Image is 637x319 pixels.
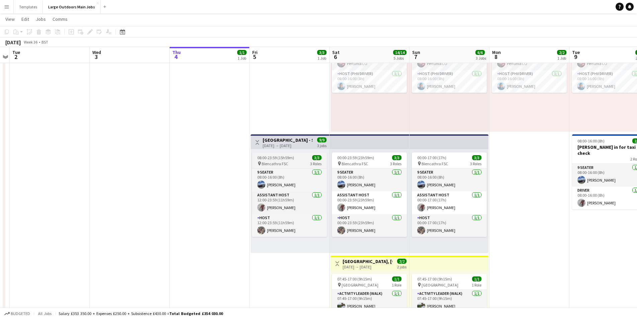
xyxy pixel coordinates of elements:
app-card-role: Assistant Host1/100:00-23:59 (23h59m)[PERSON_NAME] [332,191,407,214]
app-job-card: 07:45-17:00 (9h15m)1/1 [GEOGRAPHIC_DATA]1 RoleActivity Leader (Walk)1/107:45-17:00 (9h15m)[PERSON... [412,274,487,313]
span: 1/1 [472,276,481,281]
span: 9 [571,53,580,61]
span: 7 [411,53,420,61]
span: Blencathra FSC [422,161,448,166]
span: 1/1 [237,50,247,55]
span: Total Budgeted £354 030.00 [169,311,223,316]
div: [DATE] → [DATE] [343,264,392,269]
a: Jobs [33,15,49,23]
span: Sun [412,49,420,55]
span: 2/2 [397,259,406,264]
span: 08:00-16:00 (8h) [577,138,605,143]
app-card-role: Host (PHV Driver)1/108:00-16:00 (8h)[PERSON_NAME] [332,70,407,93]
h3: [GEOGRAPHIC_DATA], [GEOGRAPHIC_DATA], Sharp Edge. [343,258,392,264]
span: Blencathra FSC [342,161,368,166]
span: All jobs [37,311,53,316]
span: 00:00-17:00 (17h) [417,155,446,160]
span: 00:00-23:59 (23h59m) [337,155,374,160]
span: Budgeted [11,311,30,316]
span: 6 [331,53,340,61]
span: 07:45-17:00 (9h15m) [417,276,452,281]
div: 1 Job [317,56,326,61]
a: View [3,15,17,23]
span: Edit [21,16,29,22]
span: 14/14 [393,50,406,55]
app-card-role: 9 Seater1/108:00-16:00 (8h)[PERSON_NAME] [252,169,327,191]
app-job-card: 07:45-17:00 (9h15m)1/1 [GEOGRAPHIC_DATA]1 RoleActivity Leader (Walk)1/107:45-17:00 (9h15m)[PERSON... [332,274,407,313]
span: View [5,16,15,22]
h3: [GEOGRAPHIC_DATA] - Striding Edge & Sharp Edge / Scafell Pike Challenge Weekend / Wild Swim - [GE... [263,137,312,143]
div: [DATE] → [DATE] [263,143,312,148]
span: Mon [492,49,501,55]
span: Thu [172,49,181,55]
div: 2 jobs [397,264,406,269]
div: 1 Job [557,56,566,61]
span: 3 [91,53,101,61]
div: Salary £353 350.00 + Expenses £250.00 + Subsistence £430.00 = [59,311,223,316]
app-card-role: Assistant Host1/100:00-17:00 (17h)[PERSON_NAME] [412,191,487,214]
span: [GEOGRAPHIC_DATA] [422,282,458,288]
span: 2/2 [557,50,566,55]
app-card-role: Host (PHV Driver)1/108:00-16:00 (8h)[PERSON_NAME] [492,70,567,93]
span: 08:00-23:59 (15h59m) [257,155,294,160]
span: 3/3 [392,155,401,160]
span: 3/3 [472,155,481,160]
app-job-card: 08:00-23:59 (15h59m)3/3 Blencathra FSC3 Roles9 Seater1/108:00-16:00 (8h)[PERSON_NAME]Assistant Ho... [252,152,327,237]
span: Tue [572,49,580,55]
span: 3 Roles [310,161,322,166]
span: 3 Roles [390,161,401,166]
div: BST [41,40,48,45]
app-card-role: Host1/100:00-23:59 (23h59m)[PERSON_NAME] [332,214,407,237]
div: 3 Jobs [476,56,486,61]
app-card-role: Assistant Host1/112:00-23:59 (11h59m)[PERSON_NAME] [252,191,327,214]
span: Tue [12,49,20,55]
app-card-role: 9 Seater1/108:00-16:00 (8h)[PERSON_NAME] [332,169,407,191]
span: 9/9 [317,137,327,142]
app-card-role: 9 Seater1/108:00-16:00 (8h)[PERSON_NAME] [412,169,487,191]
span: Blencathra FSC [262,161,288,166]
app-job-card: 00:00-23:59 (23h59m)3/3 Blencathra FSC3 Roles9 Seater1/108:00-16:00 (8h)[PERSON_NAME]Assistant Ho... [332,152,407,237]
a: Comms [50,15,70,23]
app-card-role: Activity Leader (Walk)1/107:45-17:00 (9h15m)[PERSON_NAME] [412,290,487,313]
span: 1/1 [392,276,401,281]
button: Templates [14,0,43,13]
span: Jobs [36,16,46,22]
app-card-role: Host1/100:00-17:00 (17h)[PERSON_NAME] [412,214,487,237]
app-job-card: 00:00-17:00 (17h)3/3 Blencathra FSC3 Roles9 Seater1/108:00-16:00 (8h)[PERSON_NAME]Assistant Host1... [412,152,487,237]
span: 4 [171,53,181,61]
span: 6/6 [475,50,485,55]
span: [GEOGRAPHIC_DATA] [342,282,378,288]
app-card-role: Host1/112:00-23:59 (11h59m)[PERSON_NAME] [252,214,327,237]
button: Budgeted [3,310,31,317]
span: Week 36 [22,40,39,45]
span: 2 [11,53,20,61]
span: 1 Role [392,282,401,288]
span: 3/3 [312,155,322,160]
span: 07:45-17:00 (9h15m) [337,276,372,281]
span: 8 [491,53,501,61]
app-card-role: Activity Leader (Walk)1/107:45-17:00 (9h15m)[PERSON_NAME] [332,290,407,313]
span: Fri [252,49,258,55]
span: Sat [332,49,340,55]
div: 3 jobs [317,142,327,148]
span: 1 Role [472,282,481,288]
app-card-role: Host (PHV Driver)1/108:00-16:00 (8h)[PERSON_NAME] [412,70,487,93]
div: [DATE] [5,39,21,46]
span: Wed [92,49,101,55]
div: 5 Jobs [393,56,406,61]
span: 3 Roles [470,161,481,166]
button: Large Outdoors Main Jobs [43,0,101,13]
a: Edit [19,15,32,23]
div: 1 Job [238,56,246,61]
span: Comms [53,16,68,22]
span: 5 [251,53,258,61]
span: 3/3 [317,50,327,55]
